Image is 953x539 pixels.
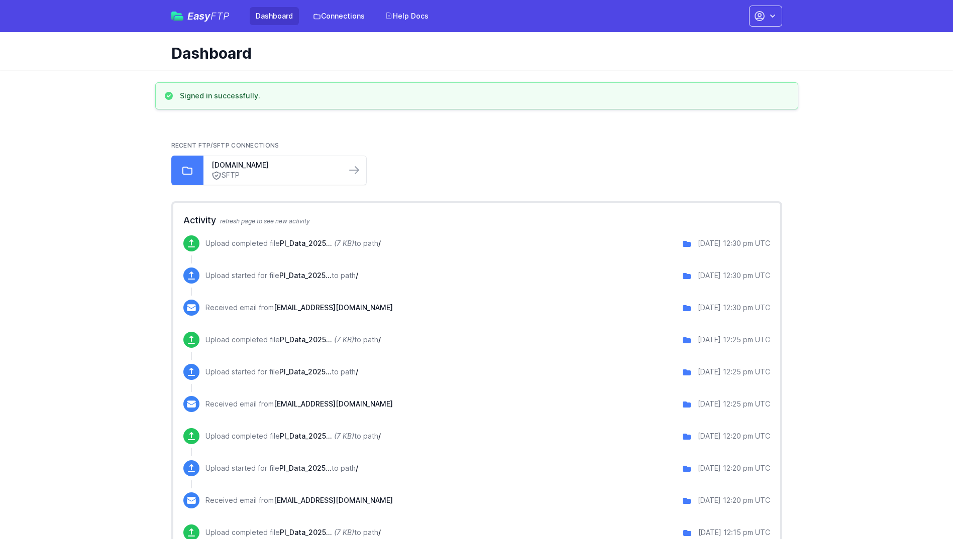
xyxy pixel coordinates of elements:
p: Upload started for file to path [205,463,358,473]
span: / [356,367,358,376]
span: PI_Data_20250903_201522.csv [280,528,332,536]
p: Received email from [205,303,393,313]
p: Upload completed file to path [205,431,381,441]
span: / [356,271,358,280]
span: PI_Data_20250903_202523.csv [279,367,332,376]
i: (7 KB) [334,335,354,344]
div: [DATE] 12:30 pm UTC [698,303,770,313]
a: EasyFTP [171,11,230,21]
i: (7 KB) [334,432,354,440]
p: Upload started for file to path [205,271,358,281]
div: [DATE] 12:25 pm UTC [698,399,770,409]
span: refresh page to see new activity [220,217,310,225]
a: SFTP [211,170,338,181]
span: Easy [187,11,230,21]
span: / [356,464,358,472]
div: [DATE] 12:20 pm UTC [698,463,770,473]
h2: Activity [183,213,770,227]
div: [DATE] 12:30 pm UTC [698,271,770,281]
span: FTP [210,10,230,22]
div: [DATE] 12:25 pm UTC [698,367,770,377]
h1: Dashboard [171,44,774,62]
img: easyftp_logo.png [171,12,183,21]
span: PI_Data_20250903_202023.csv [280,432,332,440]
h2: Recent FTP/SFTP Connections [171,142,782,150]
a: Help Docs [379,7,435,25]
span: / [378,239,381,247]
p: Upload completed file to path [205,335,381,345]
p: Upload started for file to path [205,367,358,377]
span: PI_Data_20250903_202523.csv [280,335,332,344]
a: Dashboard [250,7,299,25]
a: [DOMAIN_NAME] [211,160,338,170]
p: Upload completed file to path [205,527,381,537]
p: Upload completed file to path [205,238,381,248]
p: Received email from [205,399,393,409]
i: (7 KB) [334,239,354,247]
span: [EMAIL_ADDRESS][DOMAIN_NAME] [274,303,393,312]
h3: Signed in successfully. [180,91,260,101]
span: PI_Data_20250903_203023.csv [280,239,332,247]
div: [DATE] 12:20 pm UTC [698,495,770,505]
span: PI_Data_20250903_202023.csv [279,464,332,472]
i: (7 KB) [334,528,354,536]
div: [DATE] 12:15 pm UTC [698,527,770,537]
p: Received email from [205,495,393,505]
span: [EMAIL_ADDRESS][DOMAIN_NAME] [274,399,393,408]
span: / [378,432,381,440]
span: / [378,335,381,344]
div: [DATE] 12:25 pm UTC [698,335,770,345]
div: [DATE] 12:20 pm UTC [698,431,770,441]
span: / [378,528,381,536]
div: [DATE] 12:30 pm UTC [698,238,770,248]
span: [EMAIL_ADDRESS][DOMAIN_NAME] [274,496,393,504]
a: Connections [307,7,371,25]
span: PI_Data_20250903_203023.csv [279,271,332,280]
